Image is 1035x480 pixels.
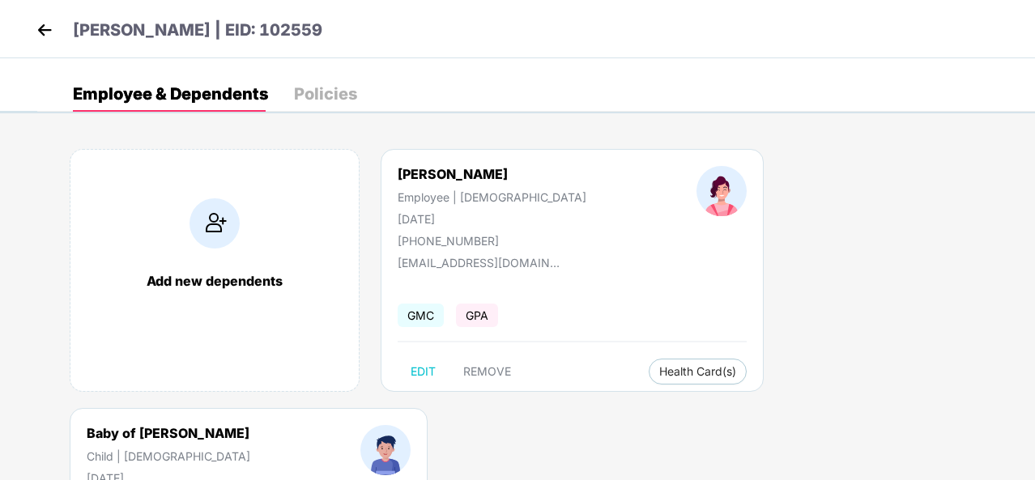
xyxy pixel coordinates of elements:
p: [PERSON_NAME] | EID: 102559 [73,18,322,43]
div: Employee & Dependents [73,86,268,102]
span: Health Card(s) [659,367,736,376]
img: back [32,18,57,42]
img: addIcon [190,198,240,248]
span: REMOVE [463,365,511,378]
div: [PERSON_NAME] [398,166,586,182]
img: profileImage [360,425,411,475]
div: [DATE] [398,212,586,226]
div: [EMAIL_ADDRESS][DOMAIN_NAME] [398,256,560,270]
span: GMC [398,304,444,327]
button: Health Card(s) [649,359,747,384]
div: Policies [294,86,357,102]
div: Employee | [DEMOGRAPHIC_DATA] [398,190,586,204]
button: REMOVE [450,359,524,384]
img: profileImage [696,166,747,216]
span: GPA [456,304,498,327]
button: EDIT [398,359,449,384]
div: Add new dependents [87,273,343,289]
span: EDIT [411,365,436,378]
div: Baby of [PERSON_NAME] [87,425,250,441]
div: [PHONE_NUMBER] [398,234,586,248]
div: Child | [DEMOGRAPHIC_DATA] [87,449,250,463]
